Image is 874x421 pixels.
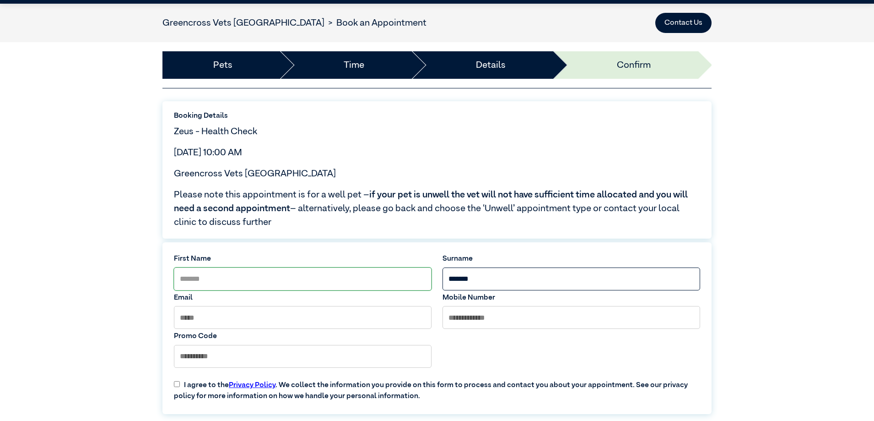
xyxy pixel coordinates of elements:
[168,372,706,402] label: I agree to the . We collect the information you provide on this form to process and contact you a...
[174,169,336,178] span: Greencross Vets [GEOGRAPHIC_DATA]
[442,253,700,264] label: Surname
[229,382,275,389] a: Privacy Policy
[162,18,324,27] a: Greencross Vets [GEOGRAPHIC_DATA]
[174,190,688,213] span: if your pet is unwell the vet will not have sufficient time allocated and you will need a second ...
[324,16,426,30] li: Book an Appointment
[162,16,426,30] nav: breadcrumb
[174,253,432,264] label: First Name
[174,148,242,157] span: [DATE] 10:00 AM
[344,58,364,72] a: Time
[174,127,257,136] span: Zeus - Health Check
[174,381,180,387] input: I agree to thePrivacy Policy. We collect the information you provide on this form to process and ...
[174,188,700,229] span: Please note this appointment is for a well pet – – alternatively, please go back and choose the ‘...
[213,58,232,72] a: Pets
[476,58,506,72] a: Details
[174,331,432,342] label: Promo Code
[655,13,712,33] button: Contact Us
[174,292,432,303] label: Email
[442,292,700,303] label: Mobile Number
[174,110,700,121] label: Booking Details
